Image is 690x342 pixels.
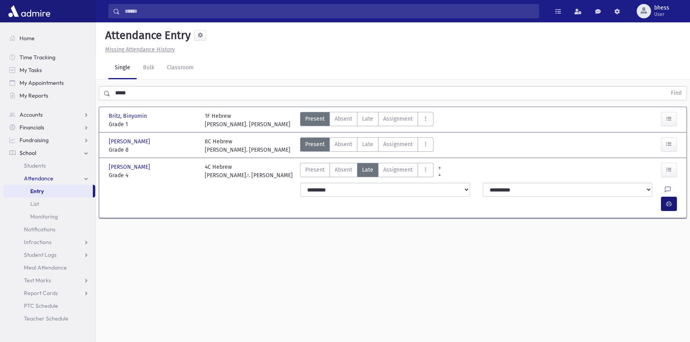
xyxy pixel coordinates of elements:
span: Attendance [24,175,53,182]
span: Time Tracking [20,54,55,61]
span: Britz, Binyomin [109,112,149,120]
span: Grade 4 [109,171,197,180]
span: Test Marks [24,277,51,284]
span: Teacher Schedule [24,315,69,322]
span: Report Cards [24,289,58,297]
span: User [654,11,669,18]
div: 4C Hebrew [PERSON_NAME].י. [PERSON_NAME] [205,163,293,180]
span: My Appointments [20,79,64,86]
span: Meal Attendance [24,264,67,271]
a: Financials [3,121,95,134]
a: List [3,197,95,210]
span: bhess [654,5,669,11]
a: Home [3,32,95,45]
a: Test Marks [3,274,95,287]
div: AttTypes [300,112,433,129]
span: [PERSON_NAME] [109,137,152,146]
a: Missing Attendance History [102,46,175,53]
a: Time Tracking [3,51,95,64]
a: Accounts [3,108,95,121]
button: Find [666,86,686,100]
a: My Appointments [3,76,95,89]
span: Absent [335,115,352,123]
span: Late [362,140,373,149]
div: AttTypes [300,163,433,180]
span: Assignment [383,115,413,123]
a: Students [3,159,95,172]
a: Attendance [3,172,95,185]
div: AttTypes [300,137,433,154]
a: Bulk [137,57,161,79]
span: Assignment [383,166,413,174]
u: Missing Attendance History [105,46,175,53]
span: Assignment [383,140,413,149]
a: Notifications [3,223,95,236]
span: Home [20,35,35,42]
span: List [30,200,39,207]
a: PTC Schedule [3,299,95,312]
span: Student Logs [24,251,57,258]
span: Present [305,166,325,174]
a: School [3,147,95,159]
a: Entry [3,185,93,197]
span: Accounts [20,111,43,118]
div: 8C Hebrew [PERSON_NAME]. [PERSON_NAME] [205,137,290,154]
img: AdmirePro [6,3,52,19]
a: Student Logs [3,248,95,261]
span: Financials [20,124,44,131]
span: PTC Schedule [24,302,58,309]
h5: Attendance Entry [102,29,191,42]
span: Monitoring [30,213,58,220]
a: Meal Attendance [3,261,95,274]
span: Students [24,162,46,169]
span: School [20,149,36,156]
input: Search [120,4,539,18]
a: My Tasks [3,64,95,76]
a: Report Cards [3,287,95,299]
a: Monitoring [3,210,95,223]
span: [PERSON_NAME] [109,163,152,171]
span: Notifications [24,226,55,233]
span: Infractions [24,238,51,246]
span: Present [305,115,325,123]
span: Fundraising [20,137,49,144]
a: Teacher Schedule [3,312,95,325]
span: My Tasks [20,66,42,74]
a: Fundraising [3,134,95,147]
a: My Reports [3,89,95,102]
span: Late [362,166,373,174]
span: Grade 8 [109,146,197,154]
span: Absent [335,140,352,149]
span: Entry [30,188,44,195]
span: Absent [335,166,352,174]
span: My Reports [20,92,48,99]
a: Single [108,57,137,79]
a: Classroom [161,57,200,79]
a: Infractions [3,236,95,248]
span: Grade 1 [109,120,197,129]
span: Late [362,115,373,123]
span: Present [305,140,325,149]
div: 1F Hebrew [PERSON_NAME]. [PERSON_NAME] [205,112,290,129]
